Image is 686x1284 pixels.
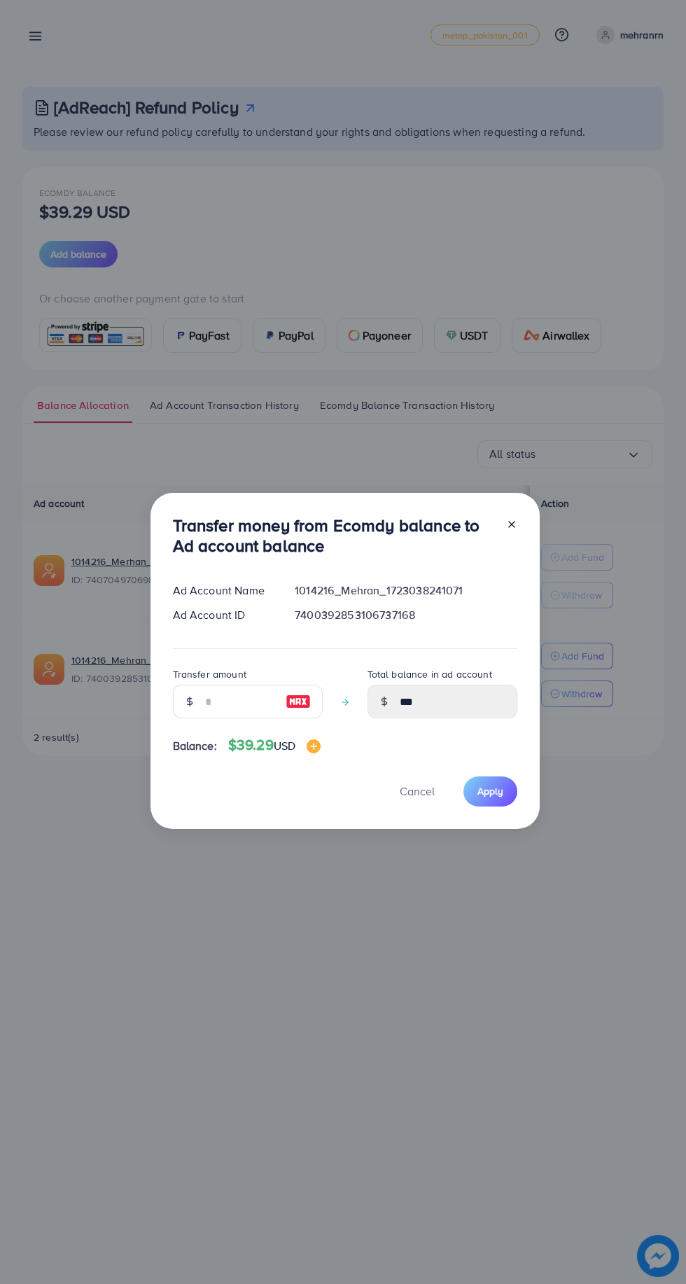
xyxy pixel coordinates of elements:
[400,783,435,799] span: Cancel
[286,693,311,710] img: image
[477,784,503,798] span: Apply
[173,738,217,754] span: Balance:
[173,515,495,556] h3: Transfer money from Ecomdy balance to Ad account balance
[307,739,321,753] img: image
[162,607,284,623] div: Ad Account ID
[283,607,528,623] div: 7400392853106737168
[274,738,295,753] span: USD
[463,776,517,807] button: Apply
[367,667,492,681] label: Total balance in ad account
[283,582,528,599] div: 1014216_Mehran_1723038241071
[162,582,284,599] div: Ad Account Name
[228,737,321,754] h4: $39.29
[382,776,452,807] button: Cancel
[173,667,246,681] label: Transfer amount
